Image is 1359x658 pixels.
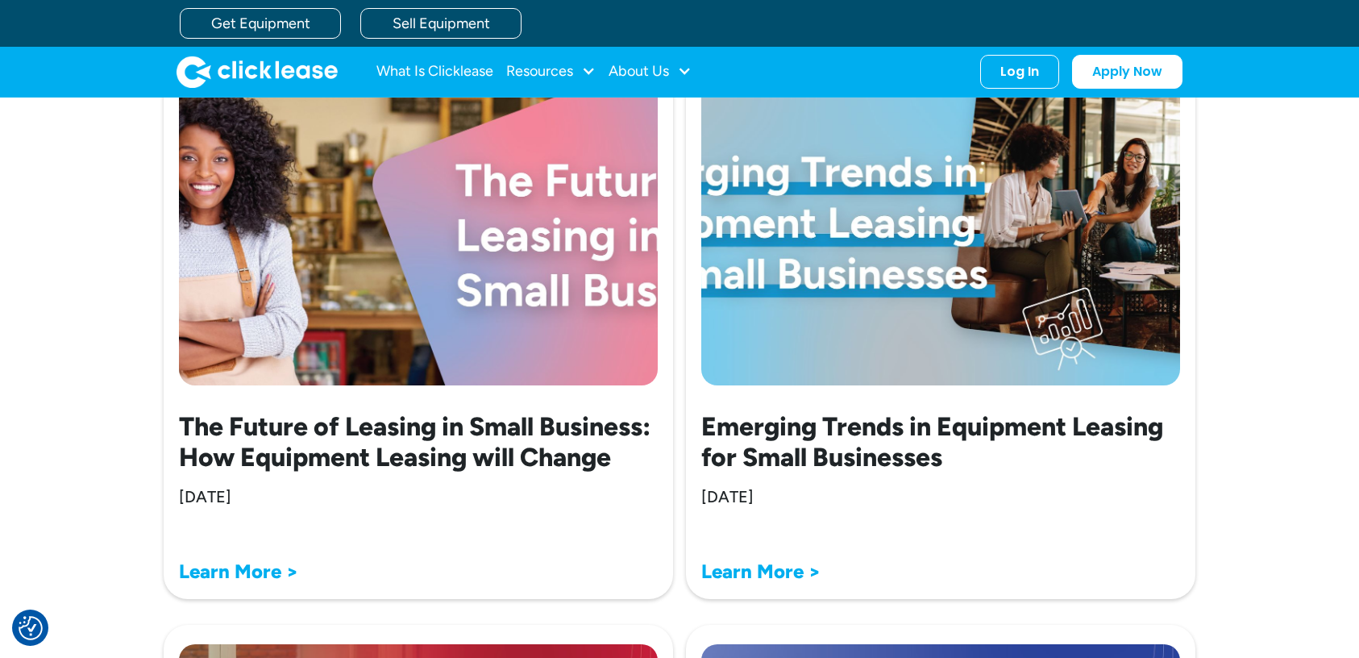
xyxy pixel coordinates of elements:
[701,411,1180,473] h2: Emerging Trends in Equipment Leasing for Small Businesses
[179,411,658,473] h2: The Future of Leasing in Small Business: How Equipment Leasing will Change
[701,486,754,507] div: [DATE]
[1072,55,1182,89] a: Apply Now
[19,616,43,640] button: Consent Preferences
[179,486,231,507] div: [DATE]
[177,56,338,88] img: Clicklease logo
[1000,64,1039,80] div: Log In
[360,8,522,39] a: Sell Equipment
[506,56,596,88] div: Resources
[701,560,821,583] a: Learn More >
[376,56,493,88] a: What Is Clicklease
[609,56,692,88] div: About Us
[179,560,298,583] a: Learn More >
[177,56,338,88] a: home
[180,8,341,39] a: Get Equipment
[19,616,43,640] img: Revisit consent button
